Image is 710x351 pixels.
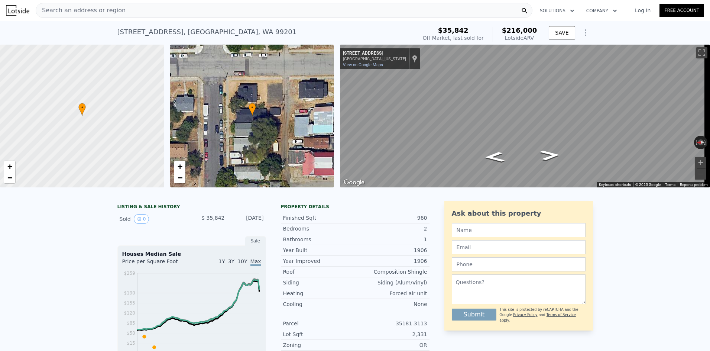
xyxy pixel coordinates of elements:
[355,341,427,349] div: OR
[355,247,427,254] div: 1906
[695,157,706,168] button: Zoom in
[343,57,406,61] div: [GEOGRAPHIC_DATA], [US_STATE]
[342,178,366,187] a: Open this area in Google Maps (opens a new window)
[117,27,297,37] div: [STREET_ADDRESS] , [GEOGRAPHIC_DATA] , WA 99201
[452,208,586,219] div: Ask about this property
[124,271,135,276] tspan: $259
[283,257,355,265] div: Year Improved
[452,223,586,237] input: Name
[237,258,247,264] span: 10Y
[245,236,266,246] div: Sale
[502,34,537,42] div: Lotside ARV
[355,268,427,276] div: Composition Shingle
[355,236,427,243] div: 1
[531,148,569,163] path: Go South, N Wall St
[355,225,427,232] div: 2
[201,215,224,221] span: $ 35,842
[502,26,537,34] span: $216,000
[283,268,355,276] div: Roof
[355,300,427,308] div: None
[626,7,659,14] a: Log In
[36,6,126,15] span: Search an address or region
[283,331,355,338] div: Lot Sqft
[476,149,513,165] path: Go North, N Wall St
[124,310,135,316] tspan: $120
[534,4,580,17] button: Solutions
[695,168,706,180] button: Zoom out
[231,214,264,224] div: [DATE]
[127,341,135,346] tspan: $15
[355,290,427,297] div: Forced air unit
[4,161,15,172] a: Zoom in
[665,183,675,187] a: Terms (opens in new tab)
[343,62,383,67] a: View on Google Maps
[250,258,261,266] span: Max
[283,320,355,327] div: Parcel
[249,104,256,111] span: •
[124,290,135,296] tspan: $190
[549,26,575,39] button: SAVE
[452,257,586,271] input: Phone
[680,183,708,187] a: Report a problem
[340,45,710,187] div: Map
[120,214,186,224] div: Sold
[283,225,355,232] div: Bedrooms
[249,103,256,116] div: •
[355,320,427,327] div: 35181.3113
[355,331,427,338] div: 2,331
[355,214,427,222] div: 960
[281,204,429,210] div: Property details
[6,5,29,16] img: Lotside
[704,136,708,149] button: Rotate clockwise
[343,51,406,57] div: [STREET_ADDRESS]
[283,279,355,286] div: Siding
[513,313,537,317] a: Privacy Policy
[438,26,469,34] span: $35,842
[7,173,12,182] span: −
[177,173,182,182] span: −
[177,162,182,171] span: +
[580,4,623,17] button: Company
[355,279,427,286] div: Siding (Alum/Vinyl)
[659,4,704,17] a: Free Account
[283,236,355,243] div: Bathrooms
[78,104,86,111] span: •
[127,331,135,336] tspan: $50
[283,300,355,308] div: Cooling
[452,309,497,321] button: Submit
[355,257,427,265] div: 1906
[412,55,417,63] a: Show location on map
[117,204,266,211] div: LISTING & SALE HISTORY
[283,341,355,349] div: Zoning
[696,47,707,58] button: Toggle fullscreen view
[127,321,135,326] tspan: $85
[134,214,149,224] button: View historical data
[283,214,355,222] div: Finished Sqft
[4,172,15,183] a: Zoom out
[174,161,185,172] a: Zoom in
[122,258,192,270] div: Price per Square Foot
[547,313,576,317] a: Terms of Service
[340,45,710,187] div: Street View
[499,307,585,323] div: This site is protected by reCAPTCHA and the Google and apply.
[228,258,234,264] span: 3Y
[694,136,698,149] button: Rotate counterclockwise
[452,240,586,254] input: Email
[122,250,261,258] div: Houses Median Sale
[283,290,355,297] div: Heating
[578,25,593,40] button: Show Options
[599,182,631,187] button: Keyboard shortcuts
[423,34,484,42] div: Off Market, last sold for
[124,300,135,306] tspan: $155
[635,183,661,187] span: © 2025 Google
[342,178,366,187] img: Google
[174,172,185,183] a: Zoom out
[78,103,86,116] div: •
[218,258,225,264] span: 1Y
[694,139,707,146] button: Reset the view
[7,162,12,171] span: +
[283,247,355,254] div: Year Built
